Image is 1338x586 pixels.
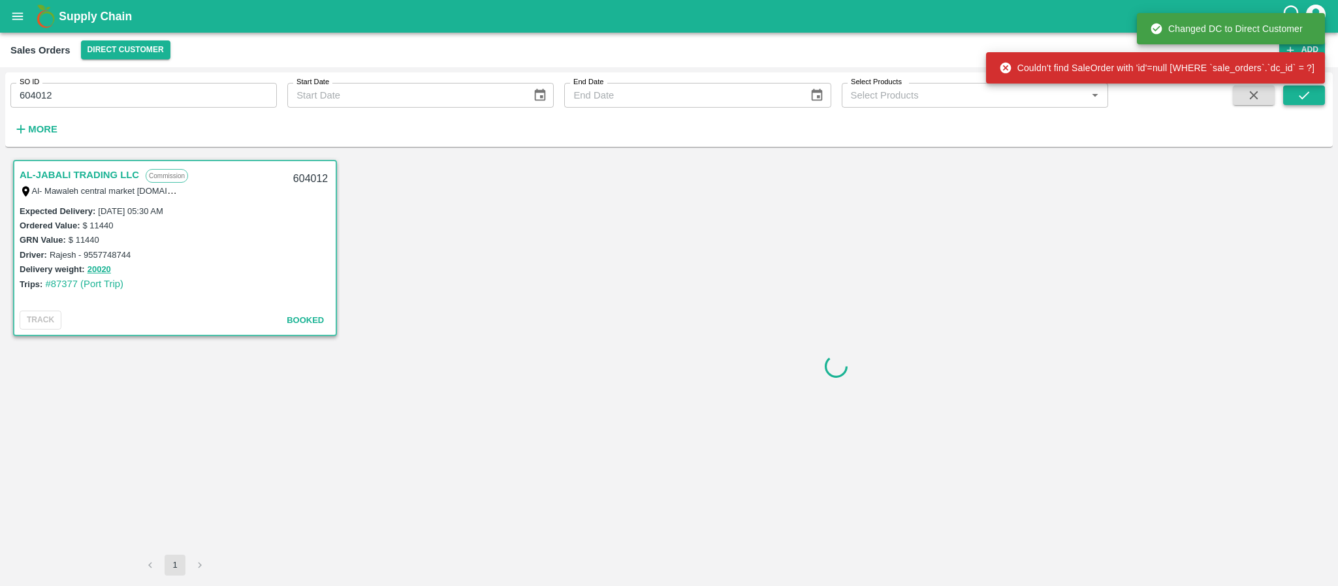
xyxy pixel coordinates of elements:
[33,3,59,29] img: logo
[81,40,170,59] button: Select DC
[59,10,132,23] b: Supply Chain
[20,206,95,216] label: Expected Delivery :
[564,83,799,108] input: End Date
[287,315,324,325] span: Booked
[20,77,39,87] label: SO ID
[32,185,476,196] label: Al- Mawaleh central market [DOMAIN_NAME] : 221, AL RUSAYL POSTAL CODE : 124, , , , , , [GEOGRAPHI...
[3,1,33,31] button: open drawer
[165,555,185,576] button: page 1
[50,250,131,260] label: Rajesh - 9557748744
[146,169,188,183] p: Commission
[10,83,277,108] input: Enter SO ID
[1150,17,1303,40] div: Changed DC to Direct Customer
[20,221,80,230] label: Ordered Value:
[1281,5,1304,28] div: customer-support
[285,164,336,194] div: 604012
[20,279,42,289] label: Trips:
[573,77,603,87] label: End Date
[528,83,552,108] button: Choose date
[851,77,902,87] label: Select Products
[846,87,1083,104] input: Select Products
[804,83,829,108] button: Choose date
[20,166,139,183] a: AL-JABALI TRADING LLC
[28,124,57,134] strong: More
[20,264,85,274] label: Delivery weight:
[98,206,163,216] label: [DATE] 05:30 AM
[1087,87,1104,104] button: Open
[1304,3,1328,30] div: account of current user
[296,77,329,87] label: Start Date
[88,262,111,277] button: 20020
[20,250,47,260] label: Driver:
[45,279,123,289] a: #87377 (Port Trip)
[10,118,61,140] button: More
[999,56,1314,80] div: Couldn't find SaleOrder with 'id'=null [WHERE `sale_orders`.`dc_id` = ?]
[69,235,99,245] label: $ 11440
[20,235,66,245] label: GRN Value:
[138,555,212,576] nav: pagination navigation
[82,221,113,230] label: $ 11440
[59,7,1281,25] a: Supply Chain
[10,42,71,59] div: Sales Orders
[287,83,522,108] input: Start Date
